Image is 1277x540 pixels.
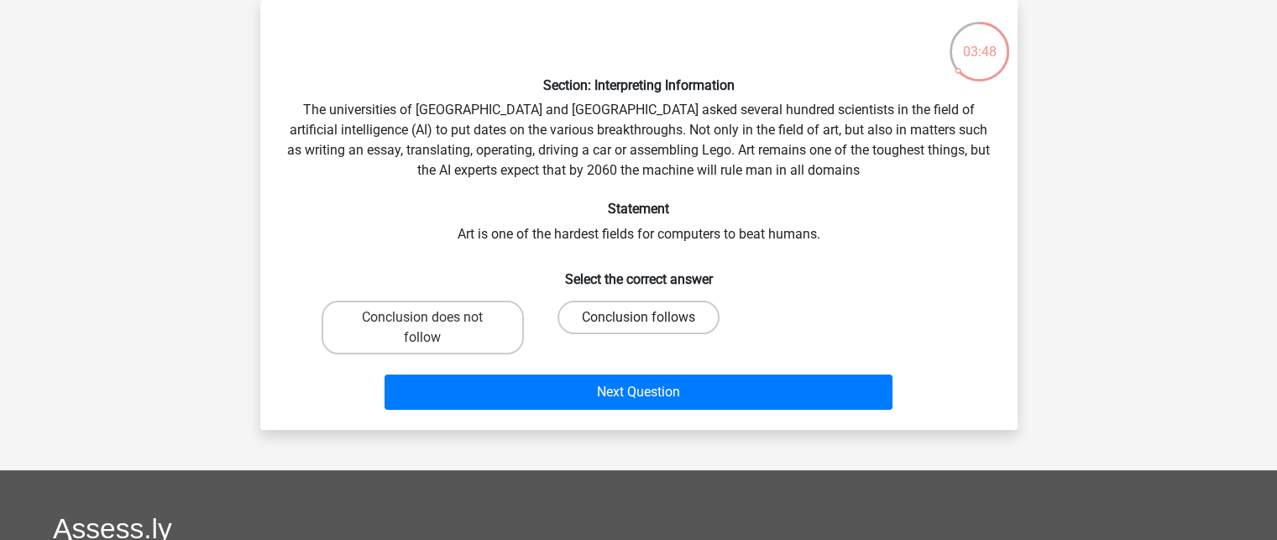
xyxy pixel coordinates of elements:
h6: Section: Interpreting Information [287,77,991,93]
div: The universities of [GEOGRAPHIC_DATA] and [GEOGRAPHIC_DATA] asked several hundred scientists in t... [267,13,1011,417]
div: 03:48 [948,20,1011,62]
button: Next Question [385,375,892,410]
label: Conclusion does not follow [322,301,524,354]
h6: Select the correct answer [287,258,991,287]
h6: Statement [287,201,991,217]
label: Conclusion follows [557,301,720,334]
